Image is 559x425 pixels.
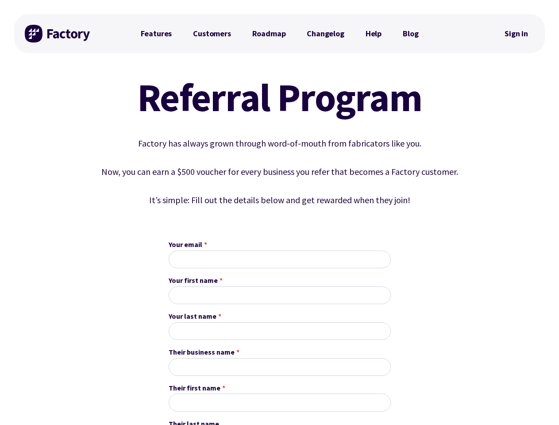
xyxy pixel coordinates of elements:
[78,78,481,117] h1: Referral Program
[78,136,481,151] p: Factory has always grown through word-of-mouth from fabricators like you.
[355,25,392,42] a: Help
[169,275,218,286] span: Your first name
[182,25,241,42] a: Customers
[498,23,534,44] nav: Secondary Navigation
[78,193,481,207] p: It’s simple: Fill out the details below and get rewarded when they join!
[498,23,534,44] a: Sign in
[169,382,220,394] span: Their first name
[130,25,429,42] nav: Primary Navigation
[169,347,235,358] span: Their business name
[515,382,559,425] iframe: Chat Widget
[392,25,429,42] a: Blog
[296,25,355,42] a: Changelog
[242,25,297,42] a: Roadmap
[25,25,91,42] img: Factory
[78,165,481,179] p: Now, you can earn a $500 voucher for every business you refer that becomes a Factory customer.
[169,239,202,251] span: Your email
[130,25,183,42] a: Features
[169,311,216,322] span: Your last name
